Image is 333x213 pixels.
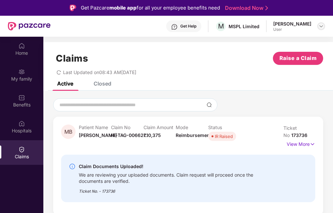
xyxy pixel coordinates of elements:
[111,132,147,138] span: HI-TAG-00662...
[180,24,196,29] div: Get Help
[56,69,61,75] span: redo
[64,129,72,135] span: MB
[18,146,25,153] img: svg+xml;base64,PHN2ZyBpZD0iQ2xhaW0iIHhtbG5zPSJodHRwOi8vd3d3LnczLm9yZy8yMDAwL3N2ZyIgd2lkdGg9IjIwIi...
[171,24,178,30] img: svg+xml;base64,PHN2ZyBpZD0iSGVscC0zMngzMiIgeG1sbnM9Imh0dHA6Ly93d3cudzMub3JnLzIwMDAvc3ZnIiB3aWR0aD...
[225,5,266,11] a: Download Now
[18,43,25,49] img: svg+xml;base64,PHN2ZyBpZD0iSG9tZSIgeG1sbnM9Imh0dHA6Ly93d3cudzMub3JnLzIwMDAvc3ZnIiB3aWR0aD0iMjAiIG...
[215,133,233,140] div: IR Raised
[56,53,88,64] h1: Claims
[176,125,208,130] p: Mode
[79,170,268,184] div: We are reviewing your uploaded documents. Claim request will proceed once the documents are verif...
[273,21,311,27] div: [PERSON_NAME]
[291,132,307,138] span: 173736
[273,27,311,32] div: User
[63,69,136,75] span: Last Updated on 08:43 AM[DATE]
[79,125,111,130] p: Patient Name
[109,5,137,11] strong: mobile app
[69,163,76,170] img: svg+xml;base64,PHN2ZyBpZD0iSW5mby0yMHgyMCIgeG1sbnM9Imh0dHA6Ly93d3cudzMub3JnLzIwMDAvc3ZnIiB3aWR0aD...
[81,4,220,12] div: Get Pazcare for all your employee benefits need
[79,184,268,194] div: Ticket No. - 173736
[94,80,111,87] div: Closed
[79,132,117,138] span: [PERSON_NAME]
[144,132,161,138] span: ₹10,375
[57,80,73,87] div: Active
[265,5,268,11] img: Stroke
[279,54,317,62] span: Raise a Claim
[310,141,315,148] img: svg+xml;base64,PHN2ZyB4bWxucz0iaHR0cDovL3d3dy53My5vcmcvMjAwMC9zdmciIHdpZHRoPSIxNyIgaGVpZ2h0PSIxNy...
[18,94,25,101] img: svg+xml;base64,PHN2ZyBpZD0iQmVuZWZpdHMiIHhtbG5zPSJodHRwOi8vd3d3LnczLm9yZy8yMDAwL3N2ZyIgd2lkdGg9Ij...
[283,125,297,138] span: Ticket No
[18,68,25,75] img: svg+xml;base64,PHN2ZyB3aWR0aD0iMjAiIGhlaWdodD0iMjAiIHZpZXdCb3g9IjAgMCAyMCAyMCIgZmlsbD0ibm9uZSIgeG...
[273,52,323,65] button: Raise a Claim
[287,139,315,148] p: View More
[207,102,212,107] img: svg+xml;base64,PHN2ZyBpZD0iU2VhcmNoLTMyeDMyIiB4bWxucz0iaHR0cDovL3d3dy53My5vcmcvMjAwMC9zdmciIHdpZH...
[208,125,241,130] p: Status
[111,125,144,130] p: Claim No
[70,5,76,11] img: Logo
[8,22,51,30] img: New Pazcare Logo
[18,120,25,127] img: svg+xml;base64,PHN2ZyBpZD0iSG9zcGl0YWxzIiB4bWxucz0iaHR0cDovL3d3dy53My5vcmcvMjAwMC9zdmciIHdpZHRoPS...
[176,132,211,138] span: Reimbursement
[144,125,176,130] p: Claim Amount
[229,23,259,29] div: MSPL Limited
[79,163,268,170] div: Claim Documents Uploaded!
[319,24,324,29] img: svg+xml;base64,PHN2ZyBpZD0iRHJvcGRvd24tMzJ4MzIiIHhtbG5zPSJodHRwOi8vd3d3LnczLm9yZy8yMDAwL3N2ZyIgd2...
[218,22,224,30] span: M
